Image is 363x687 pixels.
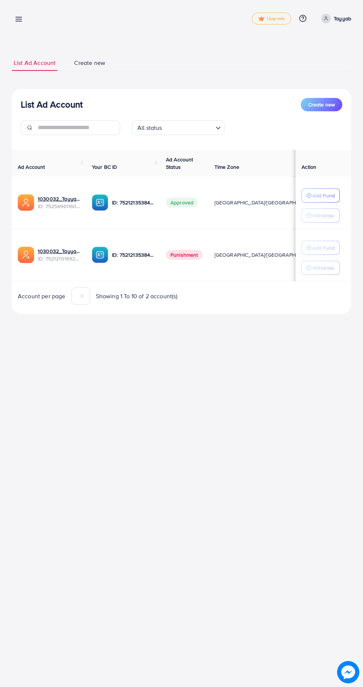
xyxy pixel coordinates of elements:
[74,59,105,67] span: Create new
[92,194,108,211] img: ic-ba-acc.ded83a64.svg
[96,292,178,300] span: Showing 1 To 10 of 2 account(s)
[312,191,335,200] p: Add Fund
[18,292,66,300] span: Account per page
[214,163,239,171] span: Time Zone
[38,203,80,210] span: ID: 7525496116054835207
[21,99,83,110] h3: List Ad Account
[112,198,154,207] p: ID: 7521213538468642817
[166,198,198,207] span: Approved
[164,121,213,133] input: Search for option
[14,59,56,67] span: List Ad Account
[18,247,34,263] img: ic-ads-acc.e4c84228.svg
[334,14,351,23] p: Tayyab
[18,194,34,211] img: ic-ads-acc.e4c84228.svg
[252,13,291,24] a: tickUpgrade
[312,243,335,252] p: Add Fund
[214,251,317,259] span: [GEOGRAPHIC_DATA]/[GEOGRAPHIC_DATA]
[308,101,335,108] span: Create new
[38,195,80,203] a: 1030032_Tayyab Khan_1752166403219
[92,163,117,171] span: Your BC ID
[214,199,317,206] span: [GEOGRAPHIC_DATA]/[GEOGRAPHIC_DATA]
[38,195,80,210] div: <span class='underline'>1030032_Tayyab Khan_1752166403219</span></br>7525496116054835207
[18,163,45,171] span: Ad Account
[38,247,80,263] div: <span class='underline'>1030032_Tayyab_1751169031638</span></br>7521210169284935687
[92,247,108,263] img: ic-ba-acc.ded83a64.svg
[302,163,316,171] span: Action
[301,98,342,111] button: Create new
[166,250,203,260] span: Punishment
[38,247,80,255] a: 1030032_Tayyab_1751169031638
[38,255,80,262] span: ID: 7521210169284935687
[112,250,154,259] p: ID: 7521213538468642817
[302,208,340,223] button: Withdraw
[136,122,164,133] span: All status
[302,241,340,255] button: Add Fund
[312,263,334,272] p: Withdraw
[258,16,285,22] span: Upgrade
[302,261,340,275] button: Withdraw
[132,120,224,135] div: Search for option
[337,661,359,683] img: image
[258,16,264,22] img: tick
[302,188,340,203] button: Add Fund
[318,14,351,23] a: Tayyab
[166,156,193,171] span: Ad Account Status
[312,211,334,220] p: Withdraw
